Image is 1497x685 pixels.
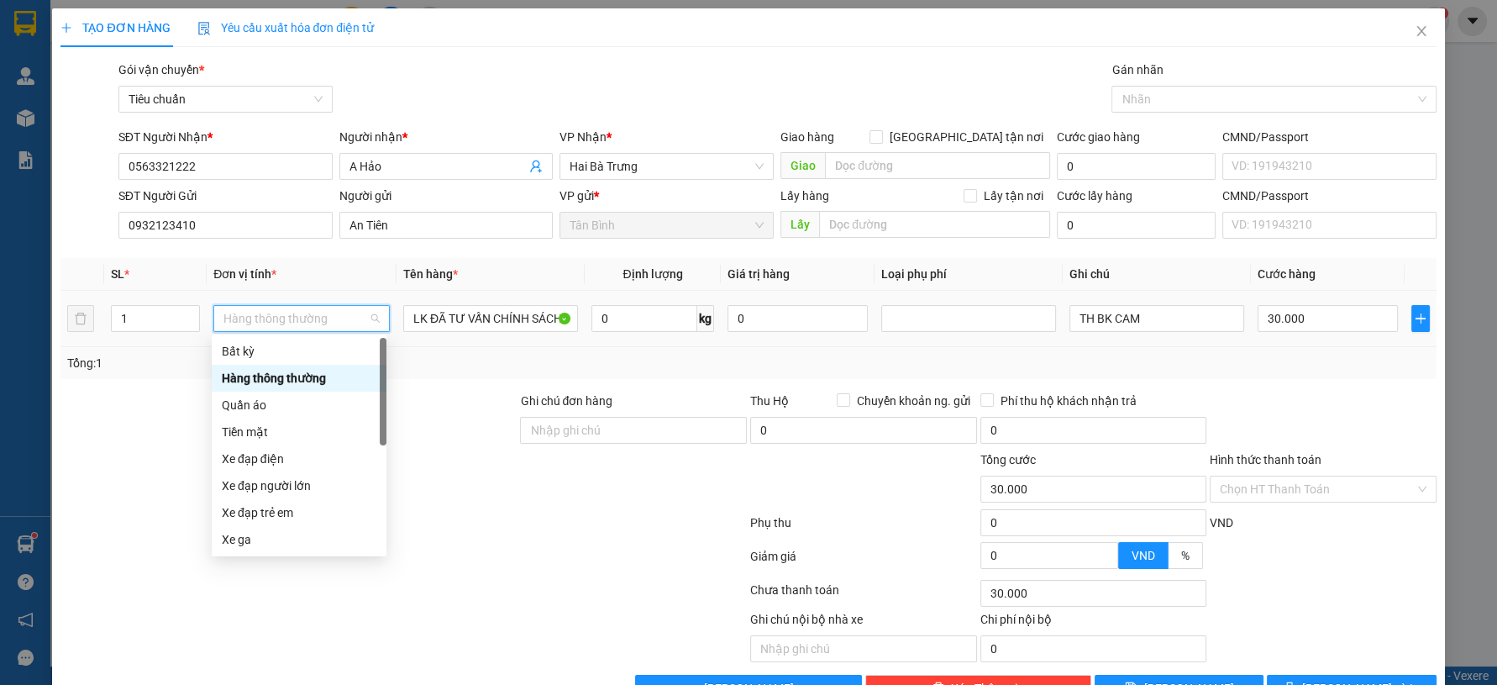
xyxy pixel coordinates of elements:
[883,128,1050,146] span: [GEOGRAPHIC_DATA] tận nơi
[1132,549,1155,562] span: VND
[980,453,1036,466] span: Tổng cước
[780,189,829,203] span: Lấy hàng
[1411,305,1430,332] button: plus
[60,21,170,34] span: TẠO ĐƠN HÀNG
[697,305,714,332] span: kg
[212,365,386,392] div: Hàng thông thường
[875,258,1063,291] th: Loại phụ phí
[750,635,977,662] input: Nhập ghi chú
[750,394,789,408] span: Thu Hộ
[850,392,977,410] span: Chuyển khoản ng. gửi
[1258,267,1316,281] span: Cước hàng
[1057,153,1216,180] input: Cước giao hàng
[92,30,230,45] span: C UYÊN - 0935177701
[92,63,223,92] span: minhquang.tienoanh - In:
[123,9,186,27] span: Tân Bình
[222,530,376,549] div: Xe ga
[1222,187,1437,205] div: CMND/Passport
[403,305,578,332] input: VD: Bàn, Ghế
[1104,557,1114,567] span: down
[1398,8,1445,55] button: Close
[222,423,376,441] div: Tiền mặt
[559,187,774,205] div: VP gửi
[1057,130,1140,144] label: Cước giao hàng
[1210,516,1233,530] span: VND
[403,267,458,281] span: Tên hàng
[570,213,764,238] span: Tân Bình
[222,369,376,387] div: Hàng thông thường
[186,308,196,319] span: up
[570,154,764,179] span: Hai Bà Trưng
[223,306,380,331] span: Hàng thông thường
[197,21,375,34] span: Yêu cầu xuất hóa đơn điện tử
[67,305,94,332] button: delete
[92,48,223,92] span: TB1108250266 -
[727,305,868,332] input: 0
[222,396,376,414] div: Quần áo
[1099,543,1117,556] span: Increase Value
[34,103,213,194] strong: Nhận:
[222,477,376,495] div: Xe đạp người lớn
[108,78,206,92] span: 20:39:13 [DATE]
[1412,312,1429,325] span: plus
[622,267,682,281] span: Định lượng
[212,392,386,419] div: Quần áo
[222,342,376,361] div: Bất kỳ
[1057,189,1132,203] label: Cước lấy hàng
[1415,24,1428,38] span: close
[212,419,386,445] div: Tiền mặt
[727,267,790,281] span: Giá trị hàng
[212,526,386,553] div: Xe ga
[129,87,323,112] span: Tiêu chuẩn
[819,211,1050,238] input: Dọc đường
[1111,63,1163,76] label: Gán nhãn
[186,320,196,330] span: down
[222,503,376,522] div: Xe đạp trẻ em
[1057,212,1216,239] input: Cước lấy hàng
[825,152,1050,179] input: Dọc đường
[197,22,211,35] img: icon
[181,319,199,331] span: Decrease Value
[1222,128,1437,146] div: CMND/Passport
[529,160,543,173] span: user-add
[980,610,1207,635] div: Chi phí nội bộ
[118,63,204,76] span: Gói vận chuyển
[222,450,376,468] div: Xe đạp điện
[977,187,1050,205] span: Lấy tận nơi
[1069,305,1244,332] input: Ghi Chú
[212,472,386,499] div: Xe đạp người lớn
[92,9,186,27] span: Gửi:
[67,354,578,372] div: Tổng: 1
[559,130,607,144] span: VP Nhận
[213,267,276,281] span: Đơn vị tính
[339,187,554,205] div: Người gửi
[780,211,819,238] span: Lấy
[994,392,1143,410] span: Phí thu hộ khách nhận trả
[212,499,386,526] div: Xe đạp trẻ em
[1099,556,1117,568] span: Decrease Value
[780,152,825,179] span: Giao
[750,610,977,635] div: Ghi chú nội bộ nhà xe
[520,417,747,444] input: Ghi chú đơn hàng
[181,306,199,319] span: Increase Value
[60,22,72,34] span: plus
[748,581,979,610] div: Chưa thanh toán
[780,130,834,144] span: Giao hàng
[212,445,386,472] div: Xe đạp điện
[1063,258,1251,291] th: Ghi chú
[1181,549,1190,562] span: %
[748,547,979,577] div: Giảm giá
[339,128,554,146] div: Người nhận
[118,187,333,205] div: SĐT Người Gửi
[212,338,386,365] div: Bất kỳ
[1104,545,1114,555] span: up
[520,394,612,408] label: Ghi chú đơn hàng
[111,267,124,281] span: SL
[748,514,979,543] div: Phụ thu
[1210,453,1321,466] label: Hình thức thanh toán
[118,128,333,146] div: SĐT Người Nhận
